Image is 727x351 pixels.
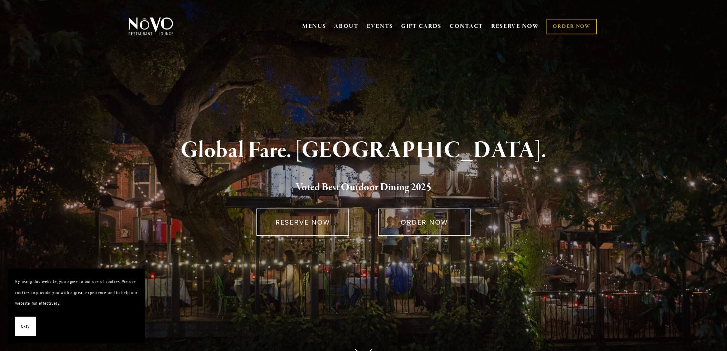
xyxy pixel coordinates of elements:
a: MENUS [302,23,326,30]
img: Novo Restaurant &amp; Lounge [127,17,175,36]
a: RESERVE NOW [256,209,349,236]
a: ORDER NOW [378,209,471,236]
h2: 5 [141,180,586,196]
span: Okay! [21,321,31,332]
section: Cookie banner [8,269,145,343]
strong: Global Fare. [GEOGRAPHIC_DATA]. [181,136,546,165]
a: Voted Best Outdoor Dining 202 [296,181,426,195]
button: Okay! [15,317,36,336]
a: ORDER NOW [546,19,596,34]
a: EVENTS [367,23,393,30]
p: By using this website, you agree to our use of cookies. We use cookies to provide you with a grea... [15,276,137,309]
a: RESERVE NOW [491,19,539,34]
a: CONTACT [450,19,483,34]
a: ABOUT [334,23,359,30]
a: GIFT CARDS [401,19,442,34]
